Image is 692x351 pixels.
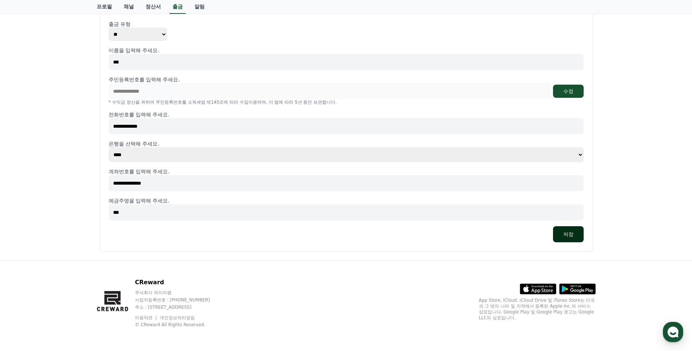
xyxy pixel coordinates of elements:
[109,140,584,147] p: 은행을 선택해 주세요.
[23,242,27,248] span: 홈
[113,242,121,248] span: 설정
[553,226,584,242] button: 저장
[109,47,584,54] p: 이름을 입력해 주세요.
[109,197,584,204] p: 예금주명을 입력해 주세요.
[67,243,76,248] span: 대화
[109,76,180,83] p: 주민등록번호를 입력해 주세요.
[160,315,195,320] a: 개인정보처리방침
[135,315,158,320] a: 이용약관
[135,297,224,303] p: 사업자등록번호 : [PHONE_NUMBER]
[109,168,584,175] p: 계좌번호를 입력해 주세요.
[2,231,48,250] a: 홈
[553,85,584,98] button: 수정
[135,304,224,310] p: 주소 : [STREET_ADDRESS]
[109,99,584,105] p: * 수익금 정산을 위하여 주민등록번호를 소득세법 제145조에 따라 수집이용하며, 이 법에 따라 5년 동안 보관합니다.
[479,297,596,321] p: App Store, iCloud, iCloud Drive 및 iTunes Store는 미국과 그 밖의 나라 및 지역에서 등록된 Apple Inc.의 서비스 상표입니다. Goo...
[48,231,94,250] a: 대화
[135,290,224,296] p: 주식회사 와이피랩
[135,278,224,287] p: CReward
[94,231,140,250] a: 설정
[109,111,584,118] p: 전화번호를 입력해 주세요.
[135,322,224,328] p: © CReward All Rights Reserved.
[109,20,584,28] p: 출금 유형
